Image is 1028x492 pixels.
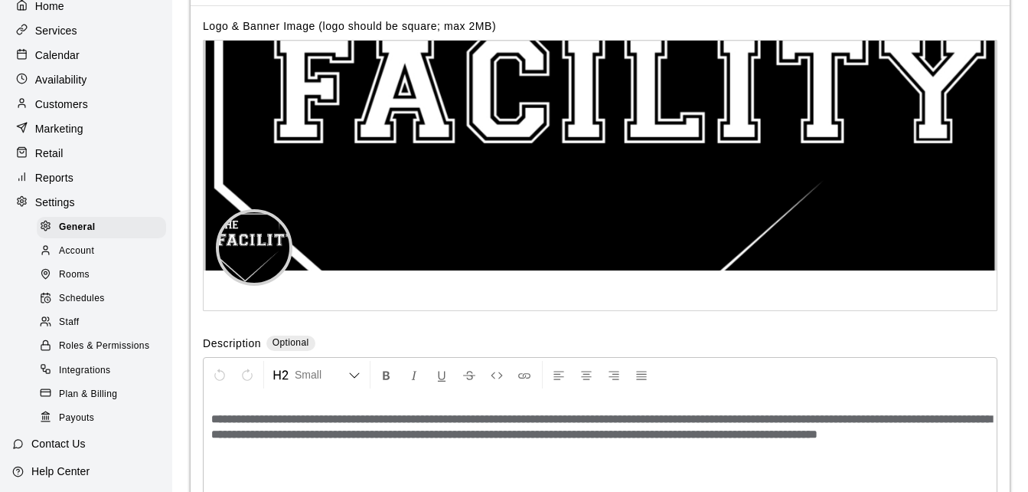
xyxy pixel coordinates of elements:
a: Reports [12,166,160,189]
span: Integrations [59,363,111,379]
span: Account [59,244,94,259]
p: Reports [35,170,73,185]
a: Marketing [12,117,160,140]
p: Calendar [35,48,80,63]
span: Staff [59,315,79,330]
label: Logo & Banner Image (logo should be square; max 2MB) [203,20,496,32]
div: General [37,217,166,238]
button: Insert Code [484,361,510,389]
div: Schedules [37,288,166,310]
span: Rooms [59,267,90,283]
p: Contact Us [31,436,86,451]
a: Schedules [37,287,172,311]
span: Schedules [59,291,105,307]
a: Retail [12,142,160,165]
a: Payouts [37,406,172,430]
button: Format Bold [374,361,400,389]
button: Redo [234,361,260,389]
div: Staff [37,312,166,333]
a: Settings [12,191,160,214]
a: Rooms [37,264,172,287]
p: Retail [35,146,64,161]
a: Customers [12,93,160,116]
a: Integrations [37,359,172,382]
button: Formatting Options [267,361,367,389]
a: Calendar [12,44,160,67]
label: Description [203,336,261,353]
div: Plan & Billing [37,384,166,405]
p: Help Center [31,464,90,479]
a: Account [37,239,172,263]
p: Settings [35,195,75,210]
a: Availability [12,68,160,91]
button: Format Underline [429,361,455,389]
a: Services [12,19,160,42]
span: Roles & Permissions [59,339,149,354]
a: Plan & Billing [37,382,172,406]
button: Justify Align [628,361,654,389]
p: Availability [35,72,87,87]
button: Format Strikethrough [456,361,482,389]
button: Left Align [546,361,572,389]
button: Undo [207,361,233,389]
p: Customers [35,97,88,112]
span: Payouts [59,411,94,426]
div: Rooms [37,264,166,286]
span: General [59,220,96,235]
p: Marketing [35,121,83,136]
button: Right Align [601,361,627,389]
span: Small Heading [295,367,348,382]
div: Integrations [37,360,166,382]
button: Format Italics [401,361,427,389]
span: Optional [273,337,309,348]
button: Center Align [573,361,599,389]
div: Account [37,241,166,262]
button: Insert Link [511,361,537,389]
p: Services [35,23,77,38]
a: Roles & Permissions [37,335,172,359]
span: Plan & Billing [59,387,117,402]
a: General [37,215,172,239]
div: Payouts [37,408,166,429]
a: Staff [37,311,172,335]
div: Roles & Permissions [37,336,166,357]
